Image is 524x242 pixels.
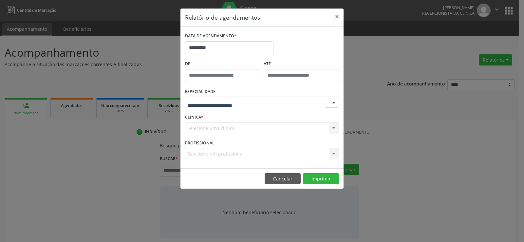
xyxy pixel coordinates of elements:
label: ESPECIALIDADE [185,87,215,97]
label: DATA DE AGENDAMENTO [185,31,236,41]
button: Close [330,9,344,25]
h5: Relatório de agendamentos [185,13,260,22]
label: ATÉ [264,59,339,69]
label: De [185,59,260,69]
